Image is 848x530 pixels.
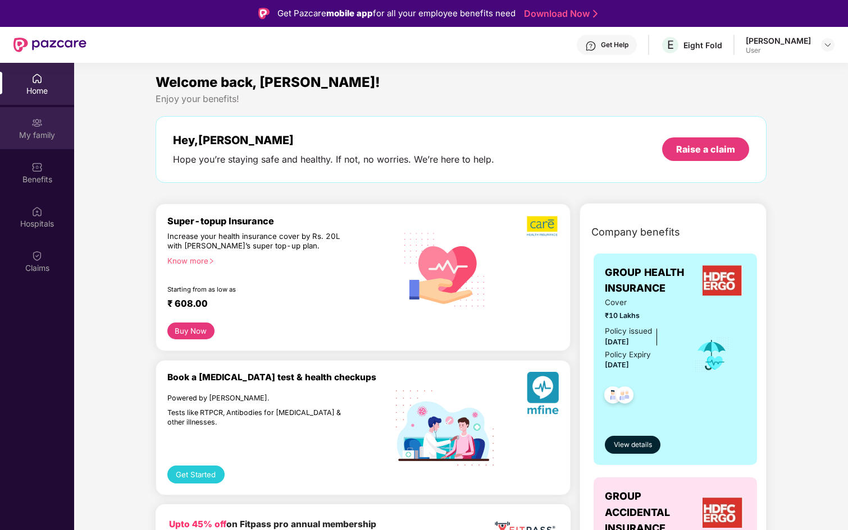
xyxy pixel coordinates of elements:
div: Hey, [PERSON_NAME] [173,133,494,147]
img: svg+xml;base64,PHN2ZyB4bWxucz0iaHR0cDovL3d3dy53My5vcmcvMjAwMC9zdmciIHdpZHRoPSI0OC45NDMiIGhlaWdodD... [599,383,627,411]
div: Know more [167,256,389,264]
div: [PERSON_NAME] [746,35,811,46]
img: insurerLogo [703,497,743,528]
div: ₹ 608.00 [167,298,385,311]
img: svg+xml;base64,PHN2ZyBpZD0iRHJvcGRvd24tMzJ4MzIiIHhtbG5zPSJodHRwOi8vd3d3LnczLm9yZy8yMDAwL3N2ZyIgd2... [823,40,832,49]
div: User [746,46,811,55]
span: [DATE] [605,338,629,346]
strong: mobile app [326,8,373,19]
div: Super-topup Insurance [167,215,396,227]
div: Policy Expiry [605,349,651,361]
img: b5dec4f62d2307b9de63beb79f102df3.png [527,215,559,237]
img: svg+xml;base64,PHN2ZyB4bWxucz0iaHR0cDovL3d3dy53My5vcmcvMjAwMC9zdmciIHhtbG5zOnhsaW5rPSJodHRwOi8vd3... [396,219,494,319]
img: svg+xml;base64,PHN2ZyB4bWxucz0iaHR0cDovL3d3dy53My5vcmcvMjAwMC9zdmciIHdpZHRoPSIxOTIiIGhlaWdodD0iMT... [396,390,494,466]
span: right [208,258,215,264]
img: New Pazcare Logo [13,38,86,52]
div: Starting from as low as [167,285,348,293]
img: svg+xml;base64,PHN2ZyBpZD0iQ2xhaW0iIHhtbG5zPSJodHRwOi8vd3d3LnczLm9yZy8yMDAwL3N2ZyIgd2lkdGg9IjIwIi... [31,250,43,261]
img: svg+xml;base64,PHN2ZyB4bWxucz0iaHR0cDovL3d3dy53My5vcmcvMjAwMC9zdmciIHhtbG5zOnhsaW5rPSJodHRwOi8vd3... [527,372,559,418]
span: Company benefits [591,224,680,240]
div: Enjoy your benefits! [156,93,767,105]
span: [DATE] [605,361,629,369]
div: Tests like RTPCR, Antibodies for [MEDICAL_DATA] & other illnesses. [167,408,347,427]
span: GROUP HEALTH INSURANCE [605,265,699,297]
button: View details [605,436,660,454]
button: Buy Now [167,322,215,339]
div: Get Pazcare for all your employee benefits need [277,7,516,20]
div: Powered by [PERSON_NAME]. [167,394,347,403]
img: svg+xml;base64,PHN2ZyB3aWR0aD0iMjAiIGhlaWdodD0iMjAiIHZpZXdCb3g9IjAgMCAyMCAyMCIgZmlsbD0ibm9uZSIgeG... [31,117,43,128]
span: View details [614,440,652,450]
div: Book a [MEDICAL_DATA] test & health checkups [167,372,396,382]
div: Raise a claim [676,143,735,155]
button: Get Started [167,466,225,483]
span: E [667,38,674,52]
span: Welcome back, [PERSON_NAME]! [156,74,380,90]
img: Stroke [593,8,598,20]
a: Download Now [524,8,594,20]
div: Increase your health insurance cover by Rs. 20L with [PERSON_NAME]’s super top-up plan. [167,232,347,251]
span: Cover [605,297,678,308]
span: ₹10 Lakhs [605,310,678,321]
div: Policy issued [605,325,652,337]
img: svg+xml;base64,PHN2ZyBpZD0iQmVuZWZpdHMiIHhtbG5zPSJodHRwOi8vd3d3LnczLm9yZy8yMDAwL3N2ZyIgd2lkdGg9Ij... [31,162,43,173]
img: svg+xml;base64,PHN2ZyBpZD0iSG9tZSIgeG1sbnM9Imh0dHA6Ly93d3cudzMub3JnLzIwMDAvc3ZnIiB3aWR0aD0iMjAiIG... [31,73,43,84]
img: svg+xml;base64,PHN2ZyB4bWxucz0iaHR0cDovL3d3dy53My5vcmcvMjAwMC9zdmciIHdpZHRoPSI0OC45NDMiIGhlaWdodD... [611,383,639,411]
img: insurerLogo [703,265,743,296]
b: Upto 45% off [169,519,226,529]
div: Eight Fold [683,40,722,50]
div: Hope you’re staying safe and healthy. If not, no worries. We’re here to help. [173,154,494,165]
img: Logo [258,8,270,19]
div: Get Help [601,40,628,49]
img: icon [694,337,730,374]
img: svg+xml;base64,PHN2ZyBpZD0iSGVscC0zMngzMiIgeG1sbnM9Imh0dHA6Ly93d3cudzMub3JnLzIwMDAvc3ZnIiB3aWR0aD... [585,40,596,52]
img: svg+xml;base64,PHN2ZyBpZD0iSG9zcGl0YWxzIiB4bWxucz0iaHR0cDovL3d3dy53My5vcmcvMjAwMC9zdmciIHdpZHRoPS... [31,206,43,217]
